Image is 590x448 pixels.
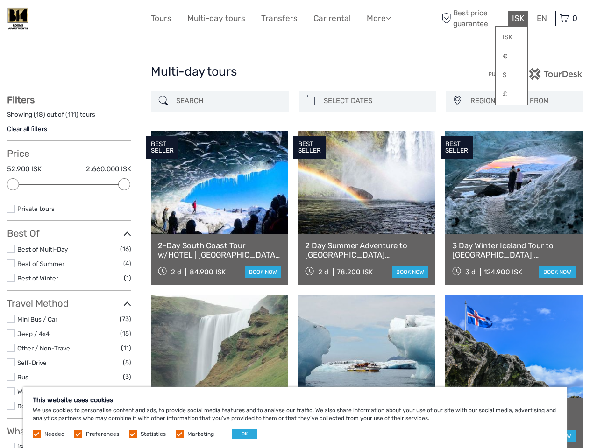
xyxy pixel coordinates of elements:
[496,48,527,65] a: €
[232,429,257,439] button: OK
[7,94,35,105] strong: Filters
[124,273,131,283] span: (1)
[123,258,131,269] span: (4)
[441,136,473,159] div: BEST SELLER
[121,343,131,353] span: (11)
[392,266,428,278] a: book now
[17,274,58,282] a: Best of Winter
[7,164,42,174] label: 52.900 ISK
[452,241,576,260] a: 3 Day Winter Iceland Tour to [GEOGRAPHIC_DATA], [GEOGRAPHIC_DATA], [GEOGRAPHIC_DATA] and [GEOGRAP...
[7,148,131,159] h3: Price
[488,68,583,80] img: PurchaseViaTourDesk.png
[245,266,281,278] a: book now
[146,136,178,159] div: BEST SELLER
[439,8,505,28] span: Best price guarantee
[86,164,131,174] label: 2.660.000 ISK
[7,228,131,239] h3: Best Of
[484,268,522,276] div: 124.900 ISK
[7,125,47,133] a: Clear all filters
[17,402,31,410] a: Boat
[17,315,57,323] a: Mini Bus / Car
[496,86,527,103] a: £
[190,268,226,276] div: 84.900 ISK
[305,241,428,260] a: 2 Day Summer Adventure to [GEOGRAPHIC_DATA] [GEOGRAPHIC_DATA], Glacier Hiking, [GEOGRAPHIC_DATA],...
[187,430,214,438] label: Marketing
[151,12,171,25] a: Tours
[496,67,527,84] a: $
[571,14,579,23] span: 0
[7,110,131,125] div: Showing ( ) out of ( ) tours
[13,16,106,24] p: We're away right now. Please check back later!
[17,388,39,395] a: Walking
[17,260,64,267] a: Best of Summer
[172,93,284,109] input: SEARCH
[123,357,131,368] span: (5)
[120,244,131,254] span: (16)
[187,12,245,25] a: Multi-day tours
[466,93,578,109] button: REGION / STARTS FROM
[158,241,281,260] a: 2-Day South Coast Tour w/HOTEL | [GEOGRAPHIC_DATA], [GEOGRAPHIC_DATA], [GEOGRAPHIC_DATA] & Waterf...
[123,386,131,397] span: (2)
[107,14,119,26] button: Open LiveChat chat widget
[337,268,373,276] div: 78.200 ISK
[17,344,71,352] a: Other / Non-Travel
[318,268,328,276] span: 2 d
[17,330,50,337] a: Jeep / 4x4
[539,266,576,278] a: book now
[36,110,43,119] label: 18
[465,268,476,276] span: 3 d
[533,11,551,26] div: EN
[367,12,391,25] a: More
[141,430,166,438] label: Statistics
[17,373,28,381] a: Bus
[17,245,68,253] a: Best of Multi-Day
[17,359,47,366] a: Self-Drive
[7,426,131,437] h3: What do you want to see?
[120,314,131,324] span: (73)
[33,396,557,404] h5: This website uses cookies
[17,205,55,212] a: Private tours
[44,430,64,438] label: Needed
[293,136,326,159] div: BEST SELLER
[86,430,119,438] label: Preferences
[320,93,431,109] input: SELECT DATES
[123,371,131,382] span: (3)
[120,328,131,339] span: (15)
[313,12,351,25] a: Car rental
[261,12,298,25] a: Transfers
[68,110,76,119] label: 111
[7,7,28,30] img: B14 Guest House Apartments
[7,298,131,309] h3: Travel Method
[23,387,567,448] div: We use cookies to personalise content and ads, to provide social media features and to analyse ou...
[151,64,439,79] h1: Multi-day tours
[171,268,181,276] span: 2 d
[512,14,524,23] span: ISK
[496,29,527,46] a: ISK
